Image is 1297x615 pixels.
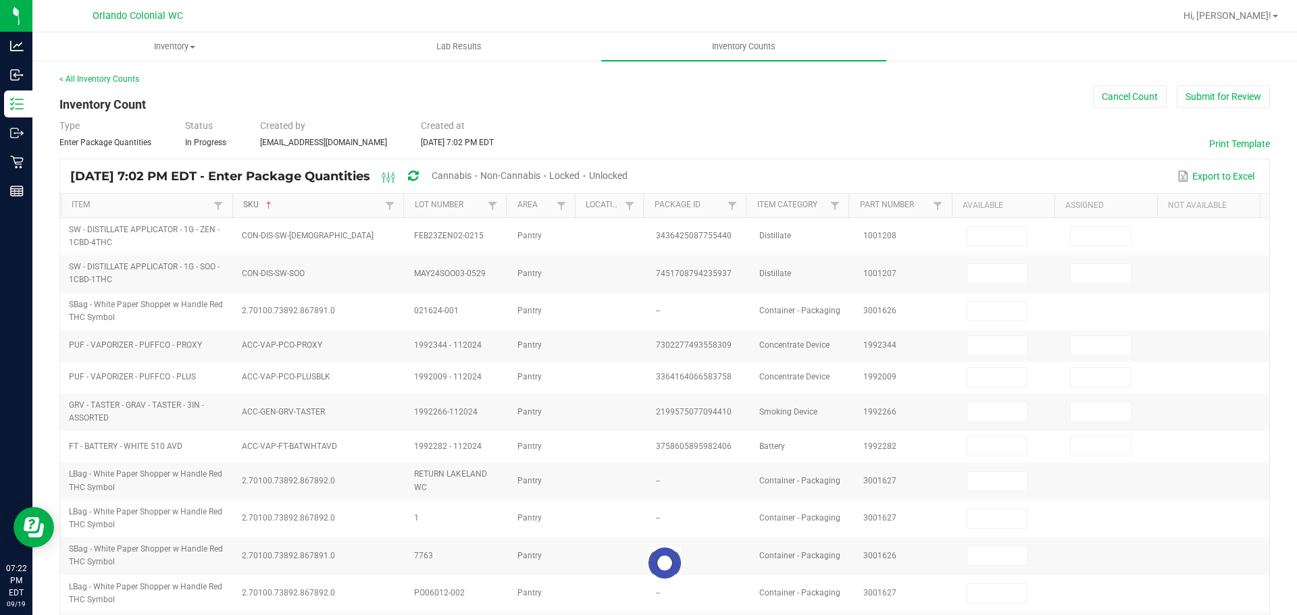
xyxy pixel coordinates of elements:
[484,197,501,214] a: Filter
[6,562,26,599] p: 07:22 PM EDT
[185,120,213,131] span: Status
[1209,137,1270,151] button: Print Template
[421,120,465,131] span: Created at
[10,68,24,82] inline-svg: Inbound
[93,10,183,22] span: Orlando Colonial WC
[59,138,151,147] span: Enter Package Quantities
[260,120,305,131] span: Created by
[14,507,54,547] iframe: Resource center
[1054,194,1157,218] th: Assigned
[263,200,274,211] span: Sortable
[1157,194,1260,218] th: Not Available
[480,170,540,181] span: Non-Cannabis
[1174,165,1258,188] button: Export to Excel
[432,170,472,181] span: Cannabis
[10,155,24,169] inline-svg: Retail
[418,41,500,53] span: Lab Results
[694,41,794,53] span: Inventory Counts
[10,97,24,111] inline-svg: Inventory
[860,200,930,211] a: Part NumberSortable
[421,138,494,147] span: [DATE] 7:02 PM EDT
[185,138,226,147] span: In Progress
[586,200,621,211] a: LocationSortable
[1093,85,1167,108] button: Cancel Count
[59,120,80,131] span: Type
[589,170,628,181] span: Unlocked
[601,32,886,61] a: Inventory Counts
[10,184,24,198] inline-svg: Reports
[952,194,1054,218] th: Available
[415,200,485,211] a: Lot NumberSortable
[6,599,26,609] p: 09/19
[655,200,725,211] a: Package IdSortable
[260,138,387,147] span: [EMAIL_ADDRESS][DOMAIN_NAME]
[70,164,638,189] div: [DATE] 7:02 PM EDT - Enter Package Quantities
[724,197,740,214] a: Filter
[59,74,139,84] a: < All Inventory Counts
[210,197,226,214] a: Filter
[10,39,24,53] inline-svg: Analytics
[930,197,946,214] a: Filter
[72,200,210,211] a: ItemSortable
[32,32,317,61] a: Inventory
[243,200,382,211] a: SKUSortable
[317,32,601,61] a: Lab Results
[827,197,843,214] a: Filter
[59,97,146,111] span: Inventory Count
[1184,10,1271,21] span: Hi, [PERSON_NAME]!
[757,200,828,211] a: Item CategorySortable
[517,200,553,211] a: AreaSortable
[621,197,638,214] a: Filter
[10,126,24,140] inline-svg: Outbound
[1177,85,1270,108] button: Submit for Review
[549,170,580,181] span: Locked
[553,197,569,214] a: Filter
[382,197,398,214] a: Filter
[33,41,316,53] span: Inventory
